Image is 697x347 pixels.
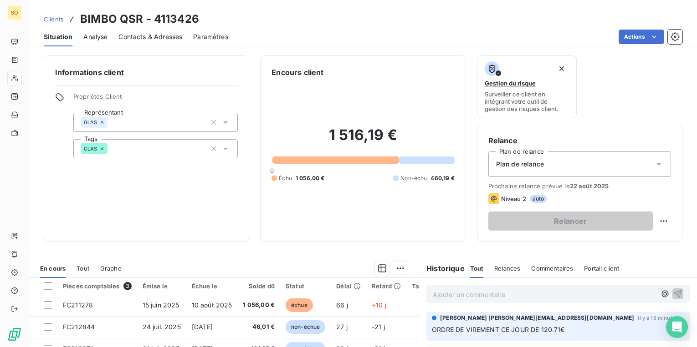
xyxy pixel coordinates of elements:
span: 10 août 2025 [192,301,232,309]
div: Délai [336,282,361,290]
span: Graphe [100,265,122,272]
span: Clients [44,15,64,23]
div: Émise le [143,282,181,290]
button: Relancer [488,211,653,231]
span: 22 août 2025 [570,182,609,190]
span: 27 j [336,323,348,331]
span: 24 juil. 2025 [143,323,181,331]
div: Pièces comptables [63,282,132,290]
span: +10 j [372,301,386,309]
input: Ajouter une valeur [108,145,115,153]
span: ORDRE DE VIREMENT CE JOUR DE 120.71€ [432,326,564,333]
h3: BIMBO QSR - 4113426 [80,11,199,27]
div: Échue le [192,282,232,290]
span: -21 j [372,323,385,331]
span: Plan de relance [496,160,544,169]
h6: Relance [488,135,671,146]
span: Portail client [584,265,619,272]
a: Clients [44,15,64,24]
div: Retard [372,282,401,290]
div: Open Intercom Messenger [666,316,688,338]
span: auto [530,195,547,203]
span: Prochaine relance prévue le [488,182,671,190]
img: Logo LeanPay [7,327,22,342]
span: Gestion du risque [485,80,536,87]
div: Solde dû [243,282,275,290]
span: En cours [40,265,66,272]
span: GLAS [84,146,97,151]
button: Actions [619,30,664,44]
span: Surveiller ce client en intégrant votre outil de gestion des risques client. [485,91,569,112]
div: Tag relance [412,282,456,290]
div: SO [7,5,22,20]
h2: 1 516,19 € [272,126,454,153]
span: 1 056,00 € [296,174,325,182]
span: 460,19 € [430,174,454,182]
span: Non-échu [400,174,427,182]
span: non-échue [286,320,325,334]
span: Tout [470,265,484,272]
span: [DATE] [192,323,213,331]
span: Tout [77,265,89,272]
h6: Informations client [55,67,238,78]
span: Contacts & Adresses [118,32,182,41]
span: 15 juin 2025 [143,301,179,309]
span: Commentaires [531,265,573,272]
span: Relances [494,265,520,272]
span: Propriétés Client [73,93,238,106]
span: Situation [44,32,72,41]
input: Ajouter une valeur [108,118,115,126]
span: Échu [279,174,292,182]
span: 66 j [336,301,348,309]
button: Gestion du risqueSurveiller ce client en intégrant votre outil de gestion des risques client. [477,55,577,118]
div: Statut [286,282,325,290]
span: 3 [123,282,132,290]
span: 1 056,00 € [243,301,275,310]
span: FC211278 [63,301,93,309]
span: Niveau 2 [501,195,526,202]
h6: Encours client [272,67,323,78]
span: Analyse [83,32,108,41]
span: Paramètres [193,32,228,41]
span: échue [286,298,313,312]
span: 0 [270,167,274,174]
span: 46,01 € [243,322,275,332]
span: FC212844 [63,323,95,331]
span: GLAS [84,120,97,125]
h6: Historique [419,263,465,274]
span: [PERSON_NAME] [PERSON_NAME][EMAIL_ADDRESS][DOMAIN_NAME] [440,314,634,322]
span: il y a 18 minutes [638,315,678,321]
